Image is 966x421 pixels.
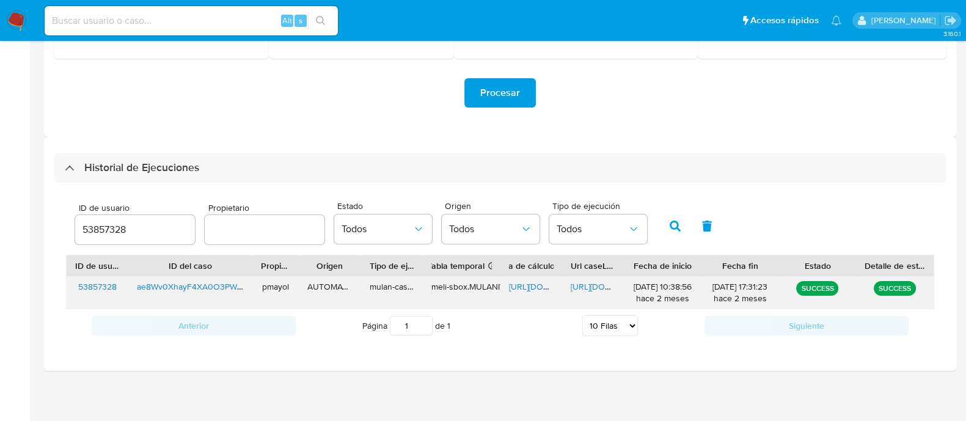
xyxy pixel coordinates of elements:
p: leandro.caroprese@mercadolibre.com [871,15,940,26]
span: s [299,15,302,26]
a: Salir [944,14,957,27]
span: 3.160.1 [943,29,960,38]
input: Buscar usuario o caso... [45,13,338,29]
button: search-icon [308,12,333,29]
span: Alt [282,15,292,26]
a: Notificaciones [831,15,841,26]
span: Accesos rápidos [750,14,819,27]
